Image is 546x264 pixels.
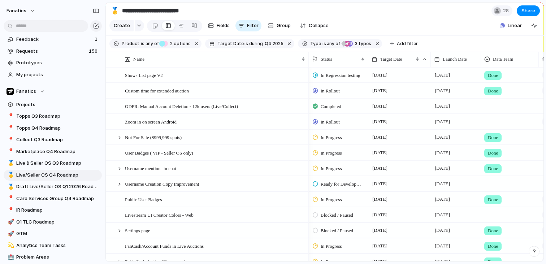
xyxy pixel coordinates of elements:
span: Completed [321,103,341,110]
span: In Rollout [321,87,340,95]
button: fanatics [3,5,39,17]
span: In Progress [321,165,342,172]
span: [DATE] [370,102,389,111]
div: 🥇 [8,183,13,191]
span: Custom time for extended auction [125,86,189,95]
span: Draft Live/Seller OS Q1 2026 Roadmap [16,183,99,190]
div: 🥇 [8,159,13,168]
a: Prototypes [4,57,102,68]
span: Done [488,134,498,141]
button: 🥇 [6,183,14,190]
span: [DATE] [370,148,389,157]
a: 🚀Q1 TLC Roadmap [4,217,102,228]
button: Filter [235,20,261,31]
span: Share [521,7,535,14]
div: 📍 [8,112,13,121]
span: is [141,40,144,47]
button: 2 options [159,40,192,48]
span: is [244,40,248,47]
span: [DATE] [433,211,452,219]
span: [DATE] [370,226,389,235]
span: Fanatics [16,88,36,95]
span: [DATE] [433,102,452,111]
button: 🥇 [109,5,121,17]
span: is [322,40,326,47]
span: Done [488,72,498,79]
span: [DATE] [370,164,389,173]
span: Livestream UI Creator Colors - Web [125,211,194,219]
span: Shows List page V2 [125,71,163,79]
button: isany of [139,40,160,48]
span: [DATE] [433,195,452,204]
a: 📍Topps Q4 Roadmap [4,123,102,134]
span: Done [488,165,498,172]
span: In Rollout [321,118,340,126]
span: GTM [16,230,99,237]
a: 🏥Problem Areas [4,252,102,263]
div: 📍 [8,136,13,144]
span: Fields [217,22,230,29]
span: In Progress [321,134,342,141]
button: Add filter [386,39,422,49]
span: 1 [95,36,99,43]
div: 🚀 [8,230,13,238]
span: [DATE] [370,117,389,126]
span: Add filter [397,40,418,47]
button: 💫 [6,242,14,249]
a: 💫Analytics Team Tasks [4,240,102,251]
button: 📍 [6,207,14,214]
span: Name [133,56,144,63]
span: Collect Q3 Roadmap [16,136,99,143]
div: 🥇 [8,171,13,179]
span: GDPR: Manual Account Deletion - 12k users (Live/Collect) [125,102,238,110]
span: [DATE] [370,179,389,188]
span: Status [321,56,332,63]
div: 📍 [8,147,13,156]
span: Done [488,243,498,250]
a: My projects [4,69,102,80]
div: 📍Collect Q3 Roadmap [4,134,102,145]
a: 🥇Draft Live/Seller OS Q1 2026 Roadmap [4,181,102,192]
span: My projects [16,71,99,78]
span: [DATE] [433,179,452,188]
button: 🥇 [6,172,14,179]
span: In Progress [321,196,342,203]
span: Blocked / Paused [321,212,353,219]
span: 150 [89,48,99,55]
span: any of [326,40,340,47]
span: Filter [247,22,259,29]
button: 🏥 [6,254,14,261]
div: 🥇Live/Seller OS Q4 Roadmap [4,170,102,181]
span: [DATE] [370,195,389,204]
span: [DATE] [433,133,452,142]
button: 🚀 [6,230,14,237]
span: Zoom in on screen Android [125,117,177,126]
span: Prototypes [16,59,99,66]
button: 📍 [6,195,14,202]
span: In Progress [321,243,342,250]
button: Linear [497,20,525,31]
div: 🏥 [8,253,13,261]
span: Done [488,150,498,157]
button: 3 types [341,40,373,48]
a: Feedback1 [4,34,102,45]
span: [DATE] [433,117,452,126]
span: Feedback [16,36,92,43]
span: Q4 2025 [265,40,283,47]
span: FanCash/Account Funds in Live Auctions [125,242,204,250]
a: 📍IR Roadmap [4,205,102,216]
div: 📍 [8,194,13,203]
span: Username Creation Copy Improvement [125,179,199,188]
div: 🥇 [111,6,119,16]
span: Done [488,227,498,234]
a: 🥇Live & Seller OS Q3 Roadmap [4,158,102,169]
span: Target Date [217,40,244,47]
span: In Progress [321,150,342,157]
span: Type [310,40,321,47]
span: Create [114,22,130,29]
